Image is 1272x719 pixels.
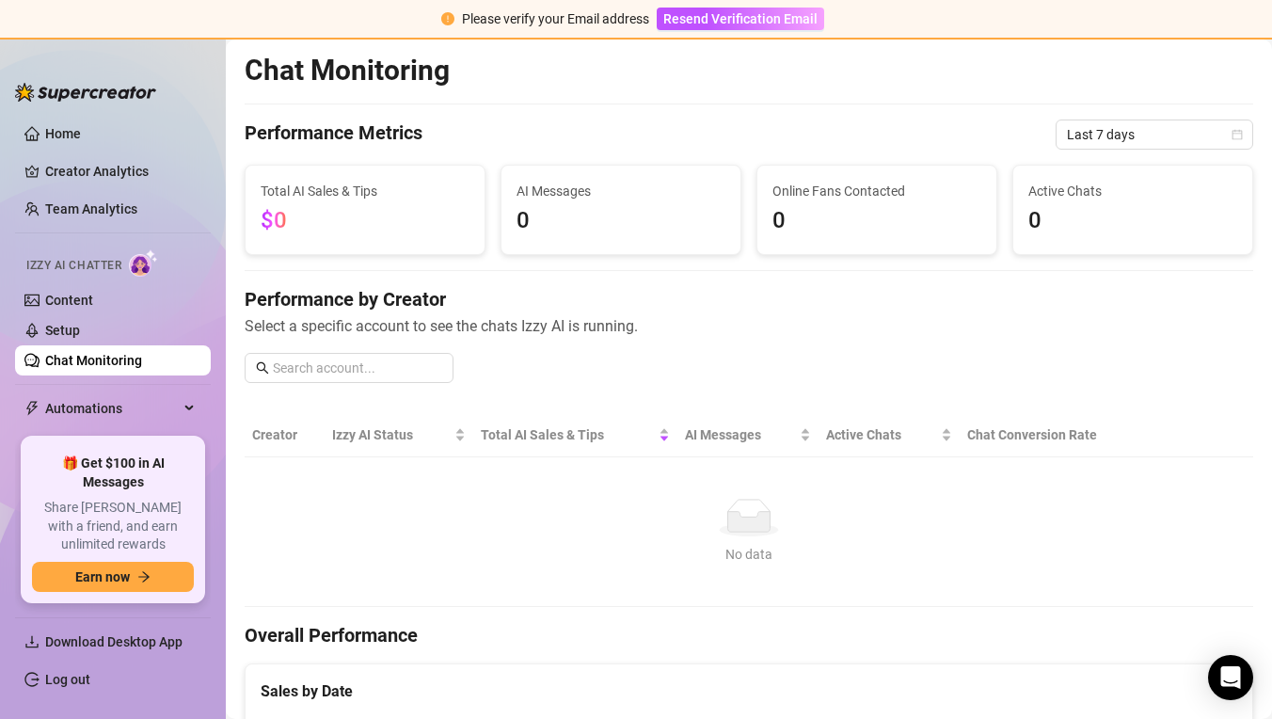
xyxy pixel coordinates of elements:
[462,8,649,29] div: Please verify your Email address
[663,11,818,26] span: Resend Verification Email
[685,424,797,445] span: AI Messages
[129,249,158,277] img: AI Chatter
[481,424,655,445] span: Total AI Sales & Tips
[657,8,824,30] button: Resend Verification Email
[256,361,269,375] span: search
[245,622,1253,648] h4: Overall Performance
[245,413,325,457] th: Creator
[261,679,1237,703] div: Sales by Date
[45,323,80,338] a: Setup
[677,413,819,457] th: AI Messages
[273,358,442,378] input: Search account...
[137,570,151,583] span: arrow-right
[441,12,454,25] span: exclamation-circle
[1067,120,1242,149] span: Last 7 days
[332,424,450,445] span: Izzy AI Status
[32,562,194,592] button: Earn nowarrow-right
[245,120,422,150] h4: Performance Metrics
[45,672,90,687] a: Log out
[32,499,194,554] span: Share [PERSON_NAME] with a friend, and earn unlimited rewards
[772,181,981,201] span: Online Fans Contacted
[45,201,137,216] a: Team Analytics
[45,634,183,649] span: Download Desktop App
[245,314,1253,338] span: Select a specific account to see the chats Izzy AI is running.
[1232,129,1243,140] span: calendar
[1208,655,1253,700] div: Open Intercom Messenger
[260,544,1238,565] div: No data
[517,181,725,201] span: AI Messages
[819,413,959,457] th: Active Chats
[245,286,1253,312] h4: Performance by Creator
[261,181,469,201] span: Total AI Sales & Tips
[15,83,156,102] img: logo-BBDzfeDw.svg
[45,293,93,308] a: Content
[960,413,1153,457] th: Chat Conversion Rate
[24,634,40,649] span: download
[32,455,194,491] span: 🎁 Get $100 in AI Messages
[473,413,677,457] th: Total AI Sales & Tips
[24,401,40,416] span: thunderbolt
[45,353,142,368] a: Chat Monitoring
[45,393,179,423] span: Automations
[826,424,936,445] span: Active Chats
[325,413,472,457] th: Izzy AI Status
[517,203,725,239] span: 0
[1028,203,1237,239] span: 0
[45,156,196,186] a: Creator Analytics
[26,257,121,275] span: Izzy AI Chatter
[1028,181,1237,201] span: Active Chats
[75,569,130,584] span: Earn now
[45,126,81,141] a: Home
[261,207,287,233] span: $0
[772,203,981,239] span: 0
[245,53,450,88] h2: Chat Monitoring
